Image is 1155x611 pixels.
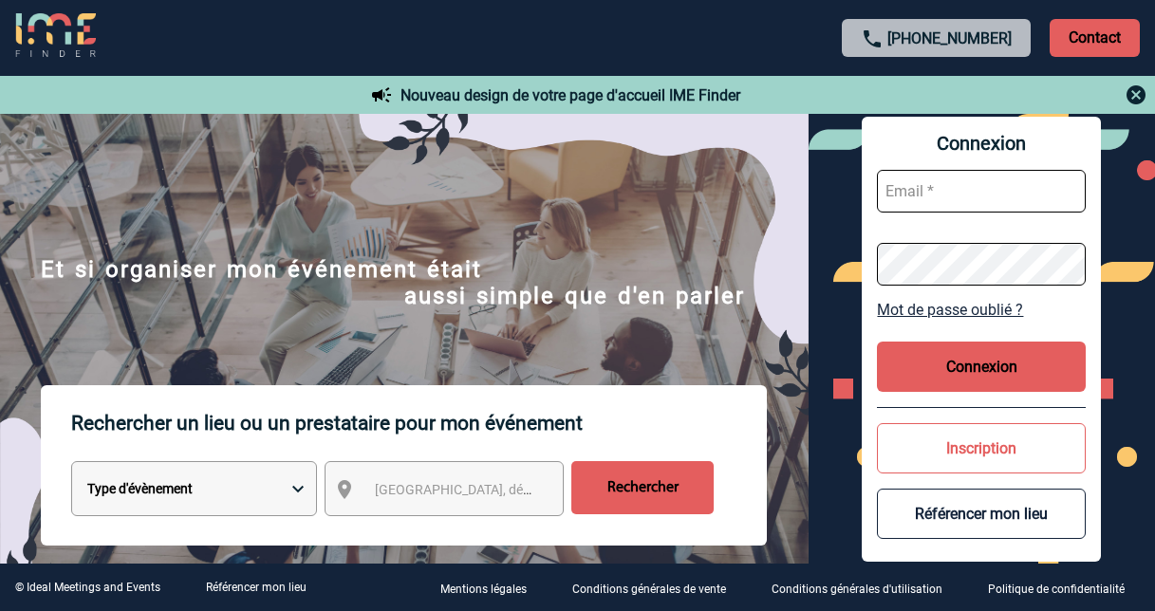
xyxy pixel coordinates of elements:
p: Politique de confidentialité [988,583,1125,596]
span: [GEOGRAPHIC_DATA], département, région... [375,482,639,497]
button: Connexion [877,342,1086,392]
a: Référencer mon lieu [206,581,307,594]
p: Mentions légales [440,583,527,596]
button: Référencer mon lieu [877,489,1086,539]
p: Conditions générales d'utilisation [772,583,942,596]
p: Contact [1050,19,1140,57]
input: Rechercher [571,461,714,514]
a: Politique de confidentialité [973,579,1155,597]
img: call-24-px.png [861,28,884,50]
button: Inscription [877,423,1086,473]
a: Conditions générales d'utilisation [756,579,973,597]
a: Mot de passe oublié ? [877,301,1086,319]
span: Connexion [877,132,1086,155]
input: Email * [877,170,1086,213]
a: [PHONE_NUMBER] [887,29,1012,47]
a: Conditions générales de vente [557,579,756,597]
a: Mentions légales [425,579,557,597]
p: Conditions générales de vente [572,583,726,596]
div: © Ideal Meetings and Events [15,581,160,594]
p: Rechercher un lieu ou un prestataire pour mon événement [71,385,767,461]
